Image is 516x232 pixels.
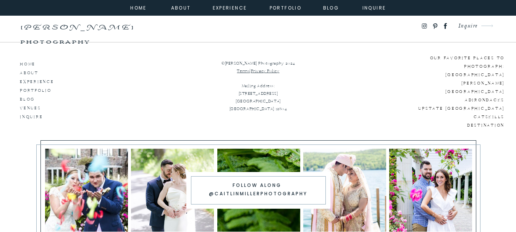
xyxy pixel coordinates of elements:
a: Terms [237,68,250,73]
a: Venues [20,104,63,110]
a: about [171,4,188,11]
a: inquire [20,112,63,119]
a: home [128,4,149,11]
a: ABOUT [20,68,63,75]
a: Privacy Policy [251,68,280,73]
a: HOME [20,60,63,67]
a: portfolio [269,4,302,11]
a: [PERSON_NAME] photography [20,20,182,31]
a: Inquire [452,21,478,31]
a: inquire [361,4,388,11]
a: Blog [317,4,345,11]
p: ©[PERSON_NAME] Photography 2024 | Mailing Address: [STREET_ADDRESS] [GEOGRAPHIC_DATA] [GEOGRAPHIC... [220,60,297,116]
a: experience [213,4,244,11]
nav: Follow along @caitlinmillerphotography [196,181,321,200]
a: portfolio [20,86,63,93]
p: Our favorite places to photograph: [GEOGRAPHIC_DATA] [PERSON_NAME] [GEOGRAPHIC_DATA] Adirondacks ... [388,54,505,122]
a: experience [20,77,63,84]
a: BLOG [20,95,63,102]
